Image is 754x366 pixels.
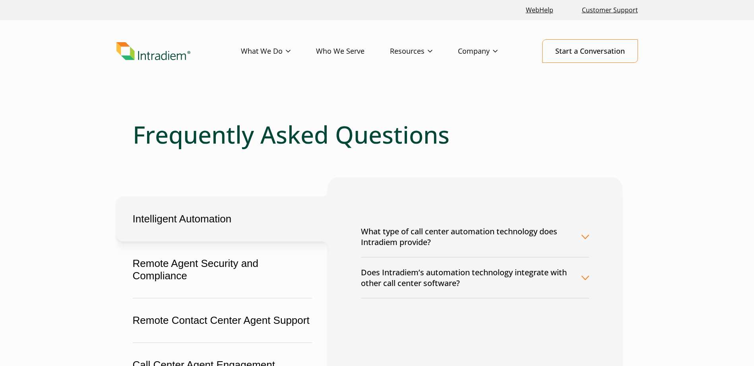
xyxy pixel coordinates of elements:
img: Intradiem [116,42,190,60]
a: Start a Conversation [542,39,638,63]
button: Does Intradiem’s automation technology integrate with other call center software? [361,257,589,298]
a: Link to homepage of Intradiem [116,42,241,60]
a: Resources [390,40,458,63]
a: Link opens in a new window [523,2,556,19]
a: Who We Serve [316,40,390,63]
a: Customer Support [579,2,641,19]
h1: Frequently Asked Questions [133,120,622,149]
a: What We Do [241,40,316,63]
button: Remote Agent Security and Compliance [116,241,328,298]
button: Intelligent Automation [116,197,328,241]
button: Remote Contact Center Agent Support [116,298,328,343]
a: Company [458,40,523,63]
button: What type of call center automation technology does Intradiem provide? [361,216,589,257]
